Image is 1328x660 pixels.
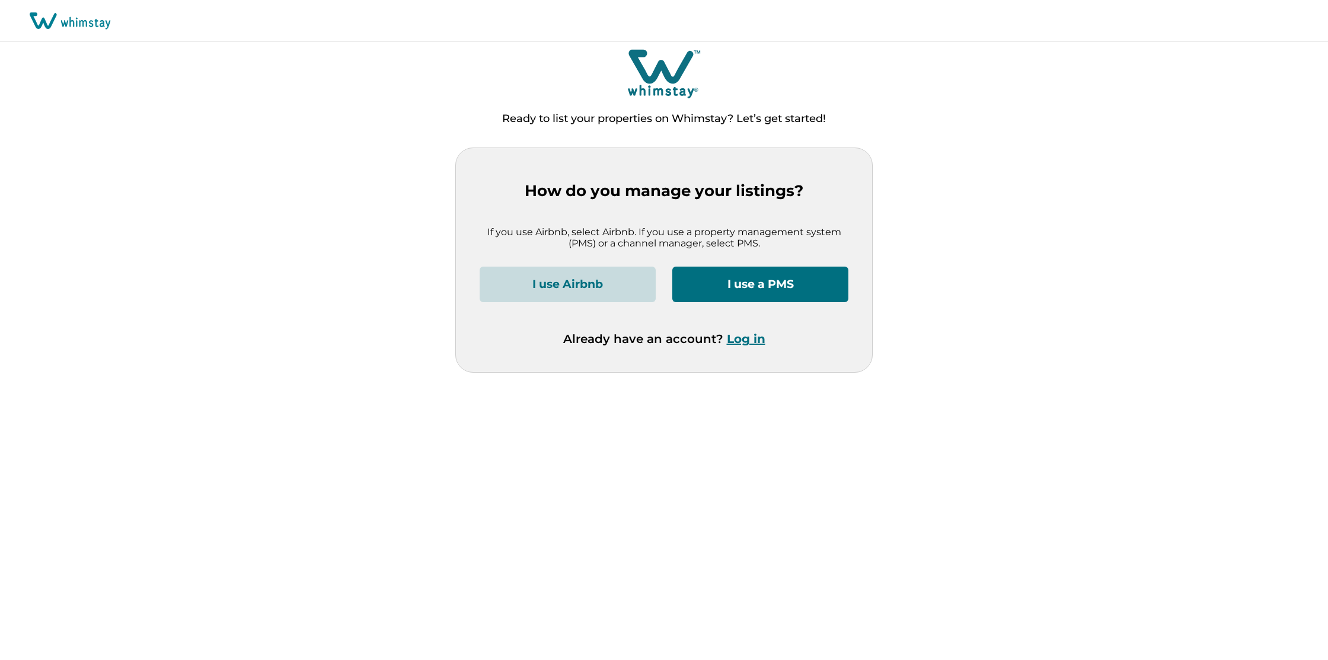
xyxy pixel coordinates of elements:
[502,113,826,125] p: Ready to list your properties on Whimstay? Let’s get started!
[480,182,848,200] p: How do you manage your listings?
[480,267,656,302] button: I use Airbnb
[672,267,848,302] button: I use a PMS
[563,332,765,346] p: Already have an account?
[480,226,848,249] p: If you use Airbnb, select Airbnb. If you use a property management system (PMS) or a channel mana...
[727,332,765,346] button: Log in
